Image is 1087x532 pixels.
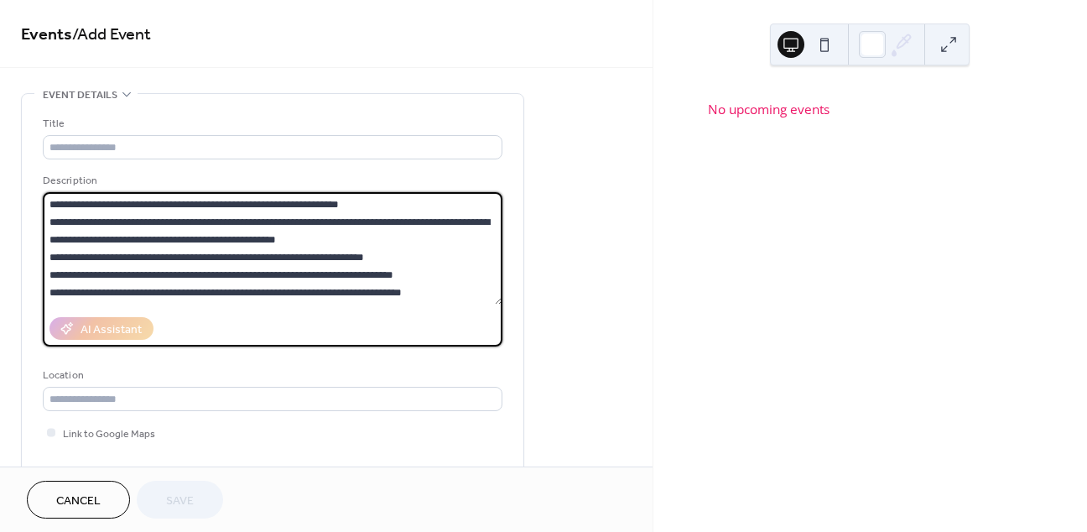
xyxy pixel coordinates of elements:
div: Description [43,172,499,190]
span: / Add Event [72,18,151,51]
span: Event details [43,86,117,104]
div: Location [43,367,499,384]
div: Event color [43,462,169,479]
div: Title [43,115,499,133]
button: Cancel [27,481,130,519]
span: Cancel [56,493,101,510]
div: No upcoming events [708,100,1032,119]
a: Events [21,18,72,51]
span: Link to Google Maps [63,425,155,443]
